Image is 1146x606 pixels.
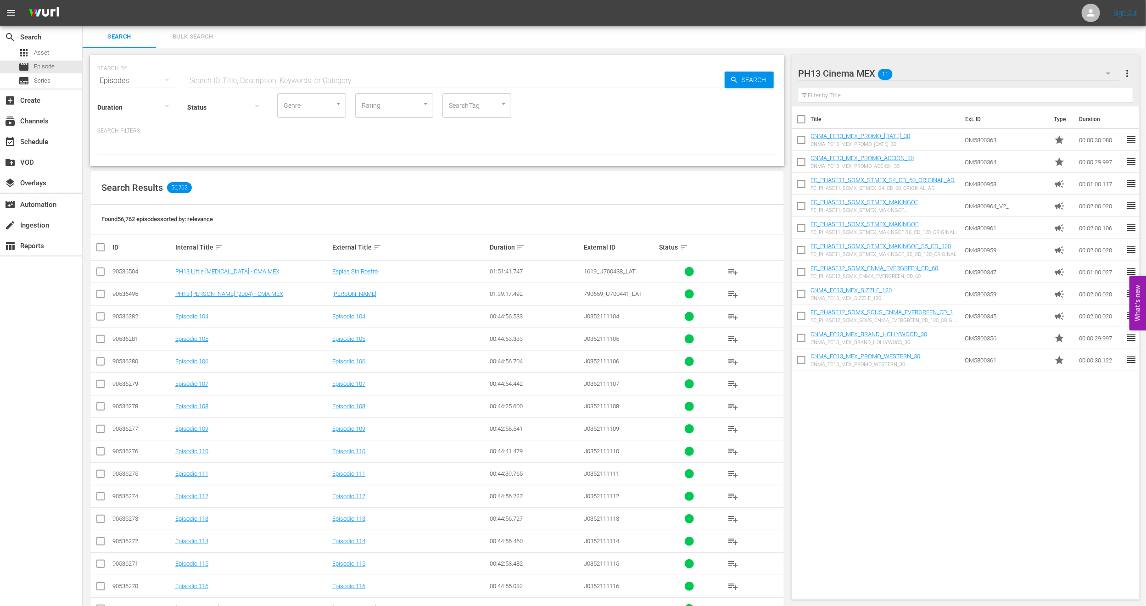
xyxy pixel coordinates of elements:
td: OM4800961 [961,217,1050,239]
div: 90536272 [112,538,173,545]
span: VOD [5,157,16,168]
span: playlist_add [728,423,739,434]
td: 00:00:29.997 [1075,327,1126,349]
a: Episodio 106 [175,358,208,365]
div: CNMA_FC13_MEX_BRAND_HOLLYWOOD_30 [811,339,928,345]
a: Episodio 109 [175,425,208,432]
span: reorder [1126,354,1137,365]
div: 00:44:25.600 [490,403,581,410]
div: 90536282 [112,313,173,320]
a: Episodio 110 [175,448,208,455]
div: PH13 Cinema MEX [799,61,1120,86]
td: 00:00:30.080 [1075,129,1126,151]
span: more_vert [1122,68,1133,79]
span: reorder [1126,332,1137,343]
a: Episodio 116 [175,583,208,589]
div: 00:44:56.460 [490,538,581,545]
div: 00:44:53.333 [490,335,581,342]
div: 00:44:54.442 [490,380,581,387]
span: J0352111113 [584,515,619,522]
div: 90536273 [112,515,173,522]
a: Episodio 108 [332,403,365,410]
td: 00:02:00.020 [1075,195,1126,217]
a: FC_PHASE11_SOMX_STMEX_MAKINGOF S6_CD_120_ORIGINAL [811,221,922,234]
span: 1619_U700438_LAT [584,268,636,275]
span: J0352111116 [584,583,619,589]
span: Series [18,75,29,86]
button: playlist_add [722,463,744,485]
div: 90536274 [112,493,173,500]
span: playlist_add [728,334,739,345]
span: Ingestion [5,220,16,231]
div: CNMA_FC13_MEX_PROMO_WESTERN_30 [811,361,921,367]
span: Promo [1054,134,1065,145]
span: Create [5,95,16,106]
span: Bulk Search [162,32,224,42]
span: campaign [1054,222,1065,234]
div: 90536270 [112,583,173,589]
button: playlist_add [722,485,744,507]
td: 00:00:29.997 [1075,151,1126,173]
span: Episode [34,62,55,71]
a: Episodio 111 [332,470,365,477]
span: 56,762 [167,182,192,193]
a: FC_PHASE12_SOMX_SOUS_CNMA_EVERGREEN_CD_120_ORIGINAL [811,309,957,322]
span: playlist_add [728,491,739,502]
a: PH13 [PERSON_NAME] (2004) - CMA MEX [175,290,283,297]
span: playlist_add [728,356,739,367]
div: Internal Title [175,242,330,253]
span: menu [6,7,17,18]
td: 00:02:00.106 [1075,217,1126,239]
a: Episodio 106 [332,358,365,365]
div: 90536276 [112,448,173,455]
span: J0352111115 [584,560,619,567]
th: Title [811,106,960,132]
a: Episodio 109 [332,425,365,432]
a: Episodio 108 [175,403,208,410]
span: reorder [1126,244,1137,255]
button: Open [421,100,430,108]
div: 90536495 [112,290,173,297]
span: Reports [5,240,16,251]
td: 00:01:00.027 [1075,261,1126,283]
div: 90536271 [112,560,173,567]
a: Episodio 105 [332,335,365,342]
button: playlist_add [722,350,744,372]
span: playlist_add [728,468,739,479]
span: sort [373,243,381,251]
span: sort [215,243,223,251]
a: CNMA_FC13_MEX_PROMO_ACCION_30 [811,155,914,161]
a: Episodio 113 [175,515,208,522]
span: Search Results [101,182,163,193]
div: ID [112,244,173,251]
div: External Title [332,242,486,253]
span: J0352111112 [584,493,619,500]
div: 01:39:17.492 [490,290,581,297]
span: reorder [1126,134,1137,145]
td: OM5800356 [961,327,1050,349]
span: playlist_add [728,446,739,457]
td: OM5800361 [961,349,1050,371]
button: playlist_add [722,440,744,462]
td: 00:02:00.020 [1075,305,1126,327]
span: J0352111108 [584,403,619,410]
div: CNMA_FC13_MEX_PROMO_ACCION_30 [811,163,914,169]
div: 90536504 [112,268,173,275]
span: J0352111107 [584,380,619,387]
span: playlist_add [728,378,739,389]
div: 90536280 [112,358,173,365]
div: CNMA_FC13_MEX_PROMO_[DATE]_30 [811,141,911,147]
div: 00:44:56.533 [490,313,581,320]
span: Automation [5,199,16,210]
button: more_vert [1122,62,1133,84]
div: 00:44:55.082 [490,583,581,589]
span: Episode [18,61,29,72]
a: Episodio 110 [332,448,365,455]
span: Overlays [5,178,16,189]
a: Sign Out [1113,9,1137,17]
a: Episodio 114 [332,538,365,545]
span: Ad [1054,267,1065,278]
span: reorder [1126,200,1137,211]
span: Asset [34,48,49,57]
a: CNMA_FC13_MEX_PROMO_WESTERN_30 [811,353,921,360]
